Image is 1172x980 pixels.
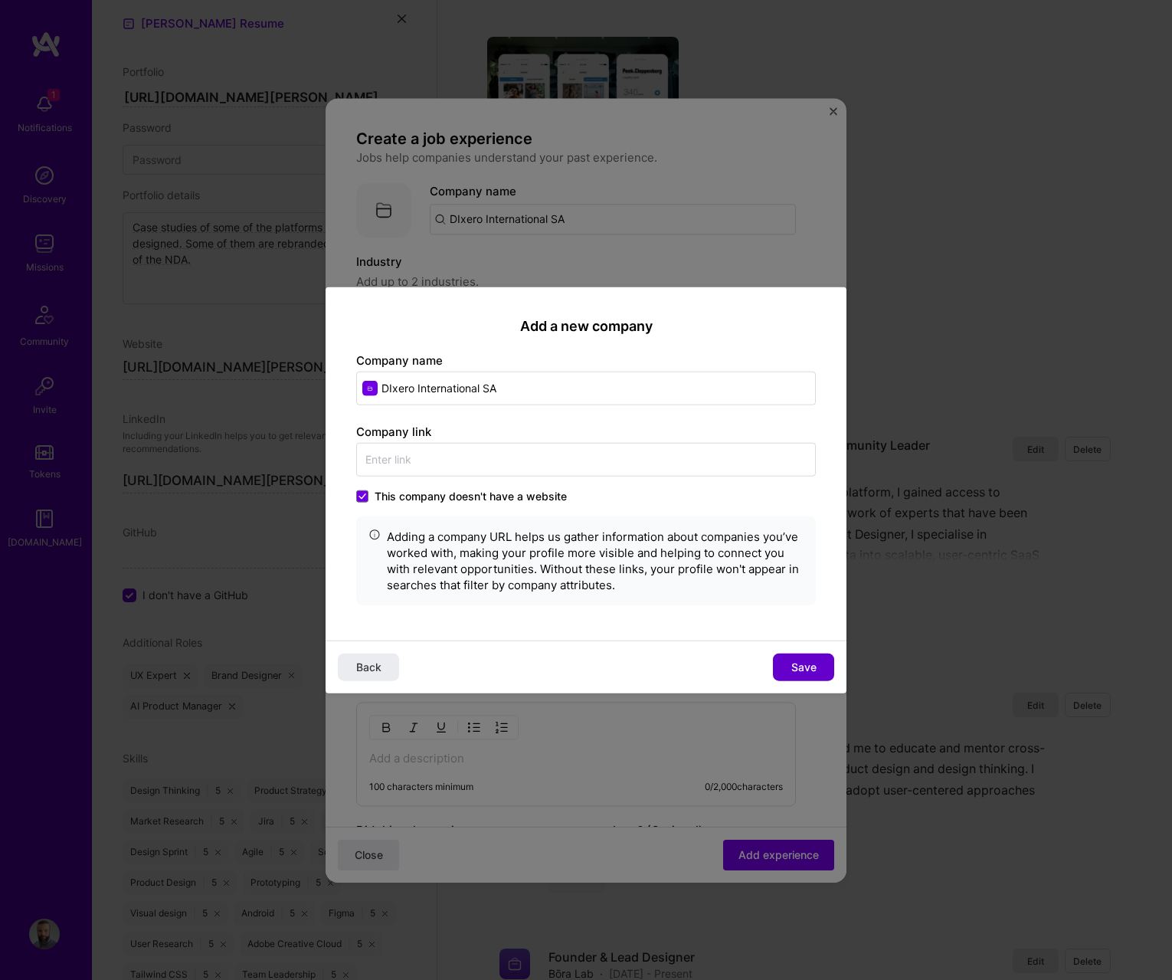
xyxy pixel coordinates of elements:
h2: Add a new company [356,317,816,334]
button: Back [338,654,399,681]
input: Enter name [356,372,816,405]
button: Save [773,654,834,681]
span: This company doesn't have a website [375,489,567,504]
div: Adding a company URL helps us gather information about companies you’ve worked with, making your ... [387,529,804,593]
span: Save [791,660,817,675]
label: Company link [356,424,431,439]
span: Back [356,660,381,675]
label: Company name [356,353,443,368]
input: Enter link [356,443,816,477]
